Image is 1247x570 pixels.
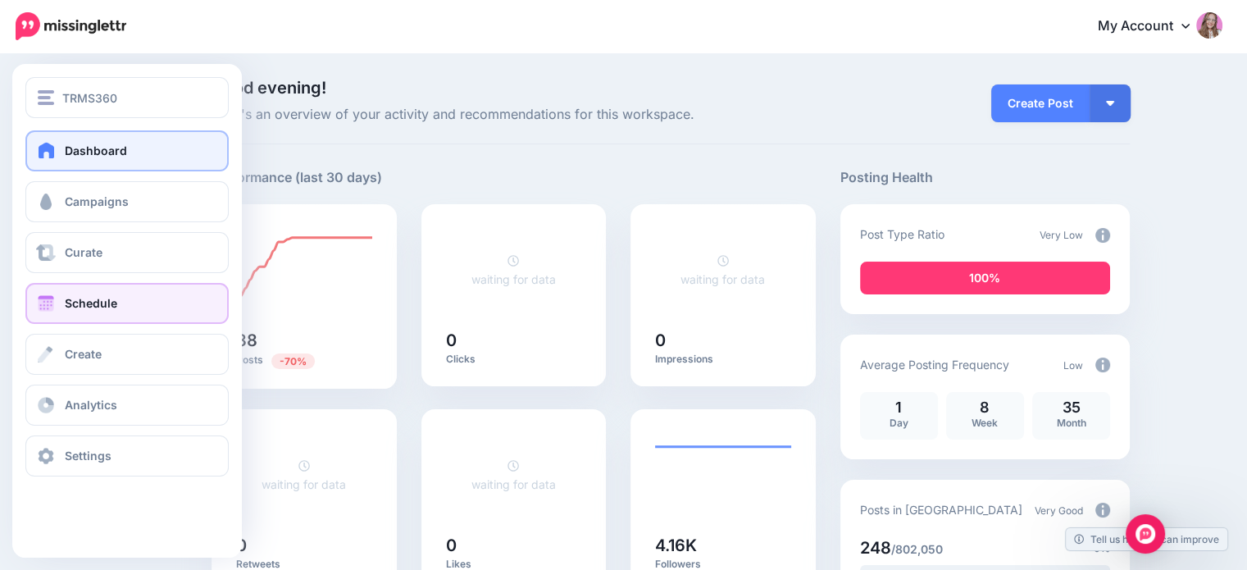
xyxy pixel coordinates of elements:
span: Here's an overview of your activity and recommendations for this workspace. [212,104,816,125]
span: Very Low [1040,229,1083,241]
a: Create [25,334,229,375]
span: TRMS360 [62,89,117,107]
img: info-circle-grey.png [1095,358,1110,372]
span: Curate [65,245,102,259]
a: Dashboard [25,130,229,171]
button: TRMS360 [25,77,229,118]
div: 100% of your posts in the last 30 days have been from Curated content [860,262,1110,294]
p: Posts [236,353,372,368]
a: Tell us how we can improve [1066,528,1227,550]
span: Analytics [65,398,117,412]
span: 248 [860,538,891,558]
h5: 4.16K [655,537,791,554]
span: /802,050 [891,542,943,556]
h5: 0 [446,332,582,349]
a: waiting for data [471,253,556,286]
p: Average Posting Frequency [860,355,1009,374]
span: Very Good [1035,504,1083,517]
h5: 88 [236,332,372,349]
img: arrow-down-white.png [1106,101,1114,106]
h5: Performance (last 30 days) [212,167,382,188]
a: waiting for data [680,253,765,286]
a: Curate [25,232,229,273]
h5: Posting Health [840,167,1130,188]
p: Clicks [446,353,582,366]
a: Analytics [25,385,229,426]
h5: 0 [655,332,791,349]
h5: 0 [236,537,372,554]
span: Low [1063,359,1083,372]
span: Create [65,347,102,361]
span: Day [890,417,908,429]
p: Posts in [GEOGRAPHIC_DATA] [860,500,1022,519]
span: Good evening! [212,78,326,98]
a: Campaigns [25,181,229,222]
img: info-circle-grey.png [1095,228,1110,243]
span: Campaigns [65,194,129,208]
a: waiting for data [471,458,556,491]
p: Post Type Ratio [860,225,944,244]
img: menu.png [38,90,54,105]
span: Week [972,417,998,429]
span: Settings [65,449,112,463]
a: Settings [25,435,229,477]
a: waiting for data [262,458,346,491]
p: 35 [1040,400,1102,415]
span: Schedule [65,296,117,310]
span: Dashboard [65,144,127,157]
p: 1 [868,400,930,415]
span: Month [1056,417,1085,429]
span: Previous period: 298 [271,353,315,369]
a: Schedule [25,283,229,324]
a: Create Post [991,84,1090,122]
h5: 0 [446,537,582,554]
p: 8 [954,400,1016,415]
a: My Account [1081,7,1222,47]
p: Impressions [655,353,791,366]
img: info-circle-grey.png [1095,503,1110,518]
div: Open Intercom Messenger [1126,514,1165,554]
img: Missinglettr [16,12,126,40]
